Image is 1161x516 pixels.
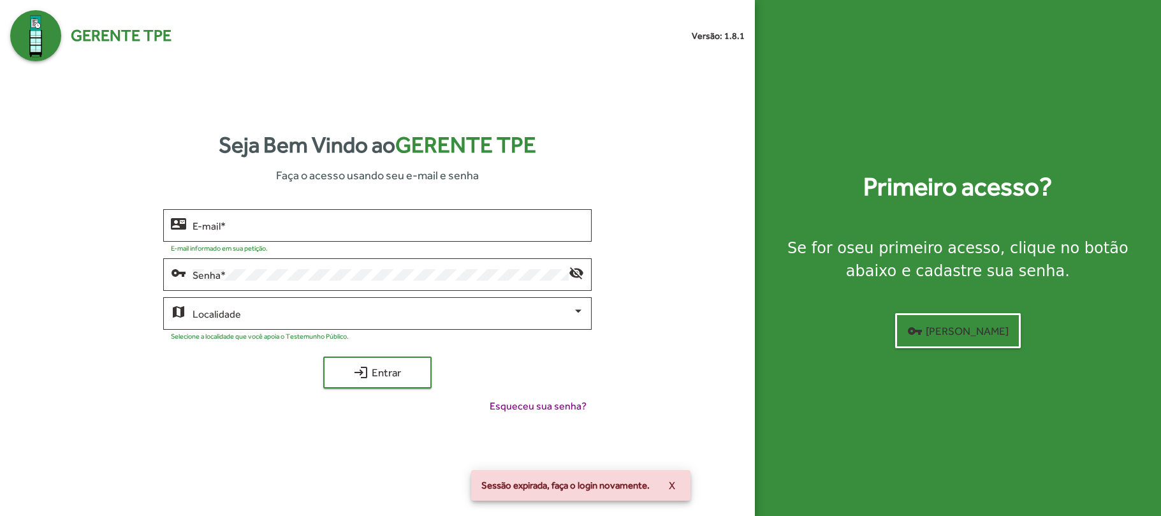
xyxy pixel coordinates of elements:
[10,10,61,61] img: Logo Gerente
[276,166,479,184] span: Faça o acesso usando seu e-mail e senha
[171,244,268,252] mat-hint: E-mail informado em sua petição.
[770,237,1146,283] div: Se for o , clique no botão abaixo e cadastre sua senha.
[171,332,349,340] mat-hint: Selecione a localidade que você apoia o Testemunho Público.
[669,474,675,497] span: X
[171,216,186,231] mat-icon: contact_mail
[219,128,536,162] strong: Seja Bem Vindo ao
[71,24,172,48] span: Gerente TPE
[395,132,536,158] span: Gerente TPE
[353,365,369,380] mat-icon: login
[171,265,186,280] mat-icon: vpn_key
[335,361,420,384] span: Entrar
[659,474,685,497] button: X
[490,399,587,414] span: Esqueceu sua senha?
[863,168,1052,206] strong: Primeiro acesso?
[895,313,1021,348] button: [PERSON_NAME]
[907,323,923,339] mat-icon: vpn_key
[323,357,432,388] button: Entrar
[569,265,584,280] mat-icon: visibility_off
[847,239,1000,257] strong: seu primeiro acesso
[481,479,650,492] span: Sessão expirada, faça o login novamente.
[171,304,186,319] mat-icon: map
[692,29,745,43] small: Versão: 1.8.1
[907,320,1009,343] span: [PERSON_NAME]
